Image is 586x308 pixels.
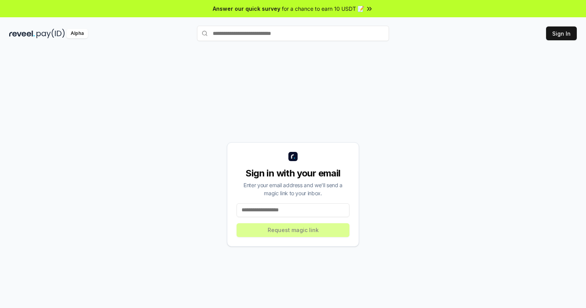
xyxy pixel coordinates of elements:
div: Sign in with your email [237,167,349,180]
div: Alpha [66,29,88,38]
div: Enter your email address and we’ll send a magic link to your inbox. [237,181,349,197]
span: for a chance to earn 10 USDT 📝 [282,5,364,13]
img: reveel_dark [9,29,35,38]
img: pay_id [36,29,65,38]
button: Sign In [546,26,577,40]
img: logo_small [288,152,298,161]
span: Answer our quick survey [213,5,280,13]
